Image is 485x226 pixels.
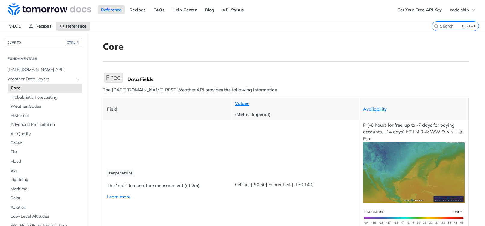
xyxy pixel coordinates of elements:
[56,22,90,31] a: Reference
[11,186,81,192] span: Maritime
[11,204,81,210] span: Aviation
[98,5,125,14] a: Reference
[202,5,218,14] a: Blog
[11,94,81,100] span: Probabilistic Forecasting
[66,23,87,29] span: Reference
[8,203,82,212] a: Aviation
[8,120,82,129] a: Advanced Precipitation
[235,181,355,188] p: Celsius [-90,60] Fahrenheit [-130,140]
[11,113,81,119] span: Historical
[5,56,82,61] h2: Fundamentals
[6,22,24,31] span: v4.0.1
[363,122,465,203] p: F: [-6 hours for free, up to -7 days for paying accounts, +14 days] I: T I M R A: WW S: ∧ ∨ ~ ⧖ P: +
[8,129,82,138] a: Air Quality
[11,149,81,155] span: Fire
[35,23,51,29] span: Recipes
[235,111,355,118] p: (Metric, Imperial)
[219,5,247,14] a: API Status
[394,5,445,14] a: Get Your Free API Key
[11,177,81,183] span: Lightning
[447,5,479,14] button: code skip
[107,106,227,113] p: Field
[8,166,82,175] a: Soil
[363,214,465,220] span: Expand image
[126,5,149,14] a: Recipes
[8,212,82,221] a: Low-Level Altitudes
[11,168,81,174] span: Soil
[8,102,82,111] a: Weather Codes
[8,67,81,73] span: [DATE][DOMAIN_NAME] APIs
[127,76,469,82] div: Data Fields
[8,93,82,102] a: Probabilistic Forecasting
[8,84,82,93] a: Core
[363,169,465,175] span: Expand image
[8,76,74,82] span: Weather Data Layers
[11,213,81,219] span: Low-Level Altitudes
[150,5,168,14] a: FAQs
[235,100,249,106] a: Values
[11,131,81,137] span: Air Quality
[8,111,82,120] a: Historical
[103,41,469,52] h1: Core
[460,23,477,29] kbd: CTRL-K
[8,194,82,203] a: Solar
[8,175,82,184] a: Lightning
[450,7,469,13] span: code skip
[11,159,81,165] span: Flood
[107,194,130,200] a: Learn more
[26,22,55,31] a: Recipes
[66,40,79,45] span: CTRL-/
[109,171,133,176] span: temperature
[5,65,82,74] a: [DATE][DOMAIN_NAME] APIs
[434,24,438,28] svg: Search
[5,38,82,47] button: JUMP TOCTRL-/
[5,75,82,84] a: Weather Data LayersHide subpages for Weather Data Layers
[103,87,469,94] p: The [DATE][DOMAIN_NAME] REST Weather API provides the following information
[107,182,227,189] p: The "real" temperature measurement (at 2m)
[11,140,81,146] span: Pollen
[11,85,81,91] span: Core
[8,185,82,194] a: Maritime
[76,77,81,82] button: Hide subpages for Weather Data Layers
[11,195,81,201] span: Solar
[169,5,200,14] a: Help Center
[11,122,81,128] span: Advanced Precipitation
[8,157,82,166] a: Flood
[8,3,91,15] img: Tomorrow.io Weather API Docs
[8,148,82,157] a: Fire
[8,139,82,148] a: Pollen
[11,103,81,109] span: Weather Codes
[363,106,387,112] a: Availability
